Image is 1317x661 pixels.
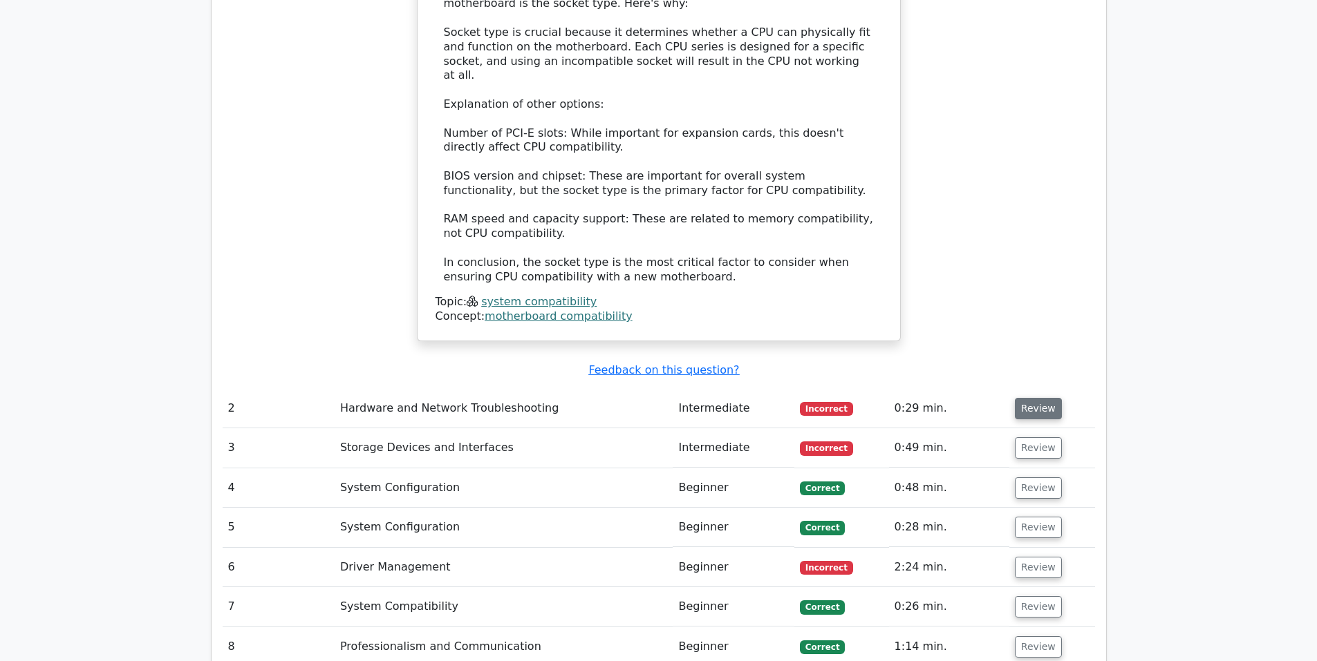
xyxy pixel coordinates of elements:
span: Incorrect [800,561,853,575]
span: Correct [800,600,845,614]
td: Driver Management [335,548,673,587]
button: Review [1015,557,1062,578]
td: Intermediate [673,428,794,468]
td: 0:29 min. [889,389,1009,428]
td: 7 [223,587,335,626]
td: 0:48 min. [889,468,1009,508]
button: Review [1015,398,1062,419]
button: Review [1015,517,1062,538]
div: Concept: [436,309,882,324]
button: Review [1015,437,1062,459]
td: System Compatibility [335,587,673,626]
button: Review [1015,636,1062,658]
a: motherboard compatibility [485,309,633,323]
td: 5 [223,508,335,547]
td: System Configuration [335,468,673,508]
button: Review [1015,596,1062,617]
td: 4 [223,468,335,508]
td: 3 [223,428,335,468]
td: Beginner [673,587,794,626]
td: 6 [223,548,335,587]
td: Beginner [673,468,794,508]
td: Intermediate [673,389,794,428]
button: Review [1015,477,1062,499]
td: 0:49 min. [889,428,1009,468]
td: 0:28 min. [889,508,1009,547]
a: Feedback on this question? [588,363,739,376]
span: Correct [800,481,845,495]
span: Incorrect [800,441,853,455]
a: system compatibility [481,295,597,308]
td: Beginner [673,508,794,547]
span: Correct [800,521,845,535]
span: Correct [800,640,845,654]
div: Topic: [436,295,882,309]
td: Hardware and Network Troubleshooting [335,389,673,428]
td: System Configuration [335,508,673,547]
td: Storage Devices and Interfaces [335,428,673,468]
td: 2 [223,389,335,428]
span: Incorrect [800,402,853,416]
td: 0:26 min. [889,587,1009,626]
td: Beginner [673,548,794,587]
td: 2:24 min. [889,548,1009,587]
